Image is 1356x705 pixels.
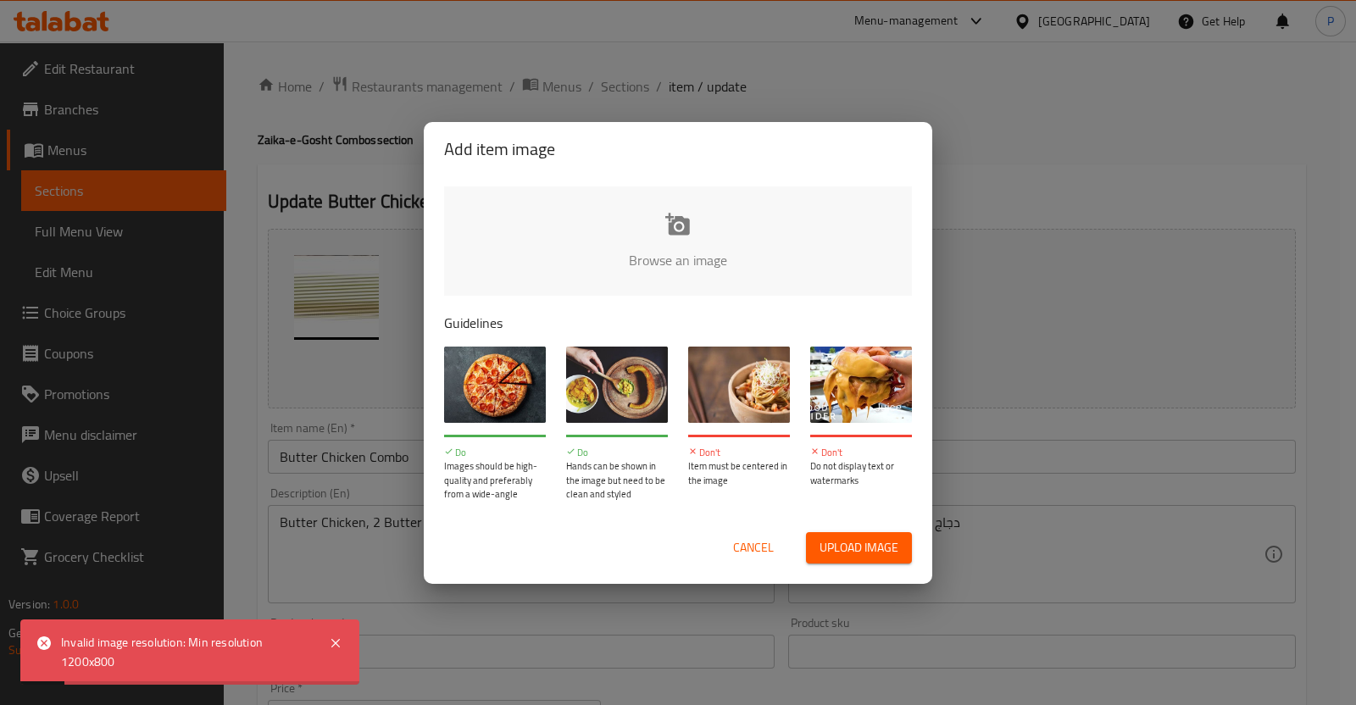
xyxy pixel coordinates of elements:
button: Upload image [806,532,912,563]
span: Cancel [733,537,774,558]
span: Upload image [820,537,898,558]
p: Do [566,446,668,460]
img: guide-img-3@3x.jpg [688,347,790,423]
p: Item must be centered in the image [688,459,790,487]
img: guide-img-4@3x.jpg [810,347,912,423]
div: Invalid image resolution: Min resolution 1200x800 [61,633,312,671]
p: Don't [810,446,912,460]
p: Do not display text or watermarks [810,459,912,487]
img: guide-img-1@3x.jpg [444,347,546,423]
h2: Add item image [444,136,912,163]
p: Hands can be shown in the image but need to be clean and styled [566,459,668,502]
p: Do [444,446,546,460]
p: Images should be high-quality and preferably from a wide-angle [444,459,546,502]
p: Don't [688,446,790,460]
p: Guidelines [444,313,912,333]
img: guide-img-2@3x.jpg [566,347,668,423]
button: Cancel [726,532,781,563]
